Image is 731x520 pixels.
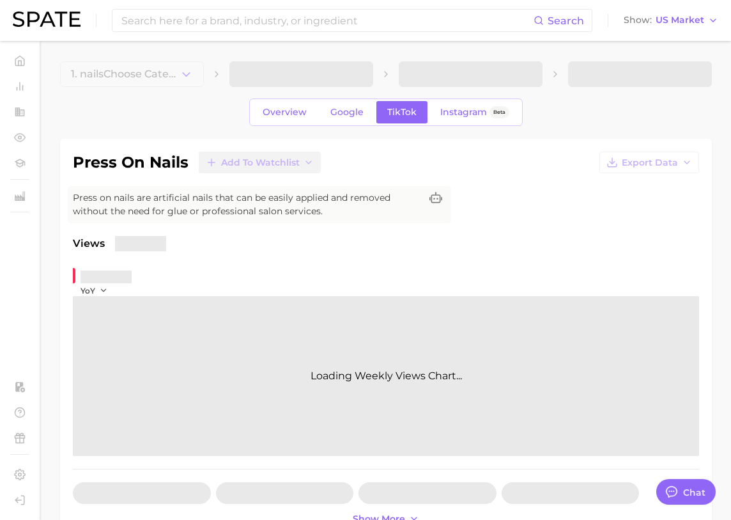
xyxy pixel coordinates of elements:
[10,491,29,510] a: Log out. Currently logged in with e-mail greese@red-aspen.com.
[81,285,95,296] span: YoY
[81,285,108,296] button: YoY
[624,17,652,24] span: Show
[387,107,417,118] span: TikTok
[13,12,81,27] img: SPATE
[73,155,189,170] h1: press on nails
[376,101,427,123] a: TikTok
[429,101,520,123] a: InstagramBeta
[221,157,300,168] span: Add to Watchlist
[440,107,487,118] span: Instagram
[620,12,721,29] button: ShowUS Market
[71,68,180,80] span: 1. nails Choose Category
[330,107,364,118] span: Google
[73,236,105,251] span: Views
[252,101,318,123] a: Overview
[60,61,204,87] button: 1. nailsChoose Category
[548,15,584,27] span: Search
[656,17,704,24] span: US Market
[73,191,420,218] span: Press on nails are artificial nails that can be easily applied and removed without the need for g...
[493,107,505,118] span: Beta
[319,101,374,123] a: Google
[263,107,307,118] span: Overview
[599,152,699,173] button: Export Data
[199,152,321,173] button: Add to Watchlist
[73,296,699,456] div: Loading Weekly Views Chart...
[120,10,534,31] input: Search here for a brand, industry, or ingredient
[622,157,678,168] span: Export Data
